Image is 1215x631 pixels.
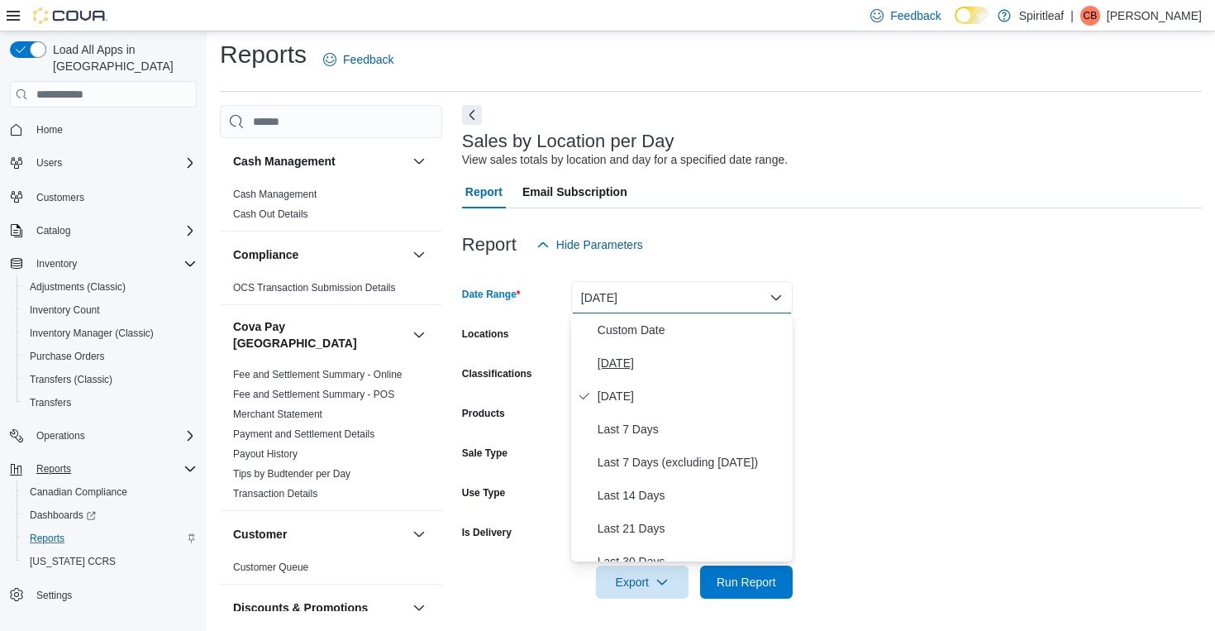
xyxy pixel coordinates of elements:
[30,350,105,363] span: Purchase Orders
[23,482,134,502] a: Canadian Compliance
[30,221,197,241] span: Catalog
[233,600,368,616] h3: Discounts & Promotions
[23,277,132,297] a: Adjustments (Classic)
[36,589,72,602] span: Settings
[955,24,955,25] span: Dark Mode
[462,131,674,151] h3: Sales by Location per Day
[36,191,84,204] span: Customers
[462,288,521,301] label: Date Range
[23,528,71,548] a: Reports
[1107,6,1202,26] p: [PERSON_NAME]
[233,468,350,480] a: Tips by Budtender per Day
[233,246,406,263] button: Compliance
[23,370,119,390] a: Transfers (Classic)
[522,175,627,208] span: Email Subscription
[462,447,507,460] label: Sale Type
[233,409,322,420] a: Merchant Statement
[571,281,793,314] button: [DATE]
[596,566,688,599] button: Export
[30,280,126,294] span: Adjustments (Classic)
[30,153,197,173] span: Users
[30,459,78,479] button: Reports
[530,228,650,261] button: Hide Parameters
[3,151,203,174] button: Users
[233,189,317,200] a: Cash Management
[30,532,64,545] span: Reports
[30,485,127,499] span: Canadian Compliance
[598,485,786,505] span: Last 14 Days
[717,574,776,590] span: Run Report
[233,488,317,500] a: Transaction Details
[317,43,400,76] a: Feedback
[233,526,287,543] h3: Customer
[36,156,62,170] span: Users
[36,462,71,476] span: Reports
[30,119,197,140] span: Home
[23,552,122,571] a: [US_STATE] CCRS
[23,300,197,320] span: Inventory Count
[462,407,505,420] label: Products
[598,386,786,406] span: [DATE]
[890,7,941,24] span: Feedback
[598,419,786,439] span: Last 7 Days
[233,389,394,400] a: Fee and Settlement Summary - POS
[30,186,197,207] span: Customers
[23,323,160,343] a: Inventory Manager (Classic)
[23,552,197,571] span: Washington CCRS
[3,457,203,480] button: Reports
[30,585,197,605] span: Settings
[462,526,512,539] label: Is Delivery
[233,526,406,543] button: Customer
[17,322,203,345] button: Inventory Manager (Classic)
[30,221,77,241] button: Catalog
[462,327,509,341] label: Locations
[700,566,793,599] button: Run Report
[23,505,197,525] span: Dashboards
[598,519,786,538] span: Last 21 Days
[30,426,197,446] span: Operations
[3,583,203,607] button: Settings
[233,282,396,294] a: OCS Transaction Submission Details
[23,528,197,548] span: Reports
[606,566,679,599] span: Export
[17,368,203,391] button: Transfers (Classic)
[30,254,83,274] button: Inventory
[36,123,63,136] span: Home
[409,245,429,265] button: Compliance
[23,393,78,413] a: Transfers
[46,41,197,74] span: Load All Apps in [GEOGRAPHIC_DATA]
[1070,6,1074,26] p: |
[233,562,308,573] a: Customer Queue
[23,393,197,413] span: Transfers
[233,448,298,460] a: Payout History
[462,235,517,255] h3: Report
[17,391,203,414] button: Transfers
[462,105,482,125] button: Next
[17,480,203,504] button: Canadian Compliance
[17,550,203,573] button: [US_STATE] CCRS
[556,237,643,253] span: Hide Parameters
[17,299,203,322] button: Inventory Count
[409,151,429,171] button: Cash Management
[220,38,307,71] h1: Reports
[1084,6,1098,26] span: CB
[955,7,989,24] input: Dark Mode
[233,318,406,351] button: Cova Pay [GEOGRAPHIC_DATA]
[571,313,793,562] div: Select listbox
[36,257,77,270] span: Inventory
[30,586,79,605] a: Settings
[598,353,786,373] span: [DATE]
[30,426,92,446] button: Operations
[30,373,112,386] span: Transfers (Classic)
[23,482,197,502] span: Canadian Compliance
[465,175,503,208] span: Report
[30,555,116,568] span: [US_STATE] CCRS
[1019,6,1064,26] p: Spiritleaf
[30,304,100,317] span: Inventory Count
[23,505,102,525] a: Dashboards
[36,429,85,442] span: Operations
[409,598,429,618] button: Discounts & Promotions
[462,367,532,380] label: Classifications
[17,275,203,299] button: Adjustments (Classic)
[233,246,298,263] h3: Compliance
